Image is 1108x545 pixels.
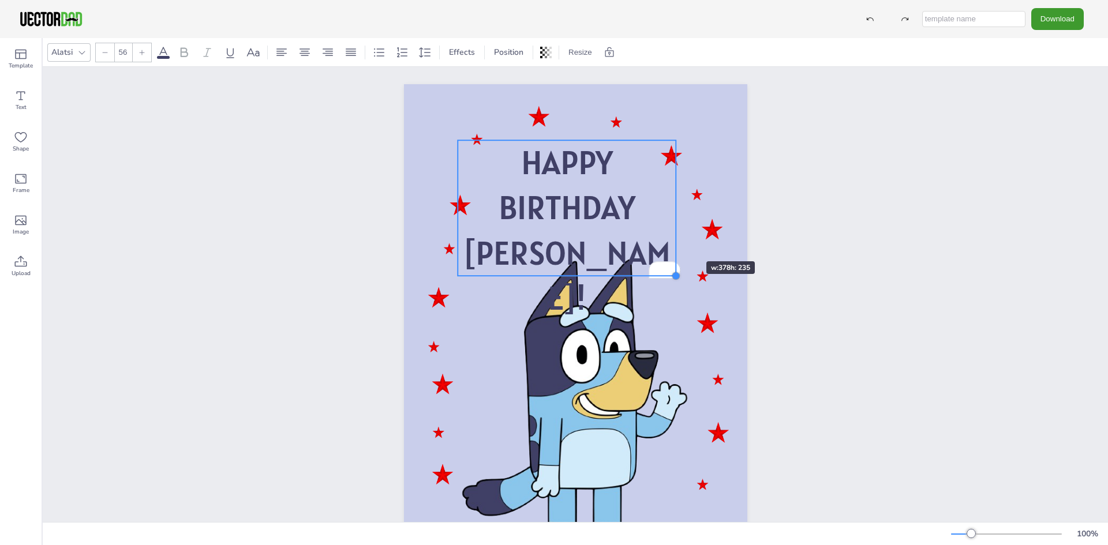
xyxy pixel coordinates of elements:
[706,261,755,274] div: w: 378 h: 235
[9,61,33,70] span: Template
[18,10,84,28] img: VectorDad-1.png
[12,269,31,278] span: Upload
[49,44,75,60] div: Alatsi
[922,11,1025,27] input: template name
[1031,8,1084,29] button: Download
[564,43,597,62] button: Resize
[447,47,477,58] span: Effects
[16,103,27,112] span: Text
[521,142,613,183] span: HAPPY
[13,144,29,153] span: Shape
[458,140,676,321] div: To enrich screen reader interactions, please activate Accessibility in Grammarly extension settings
[492,47,526,58] span: Position
[13,186,29,195] span: Frame
[463,187,670,319] span: BIRTHDAY [PERSON_NAME]!
[13,227,29,236] span: Image
[1073,528,1101,539] div: 100 %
